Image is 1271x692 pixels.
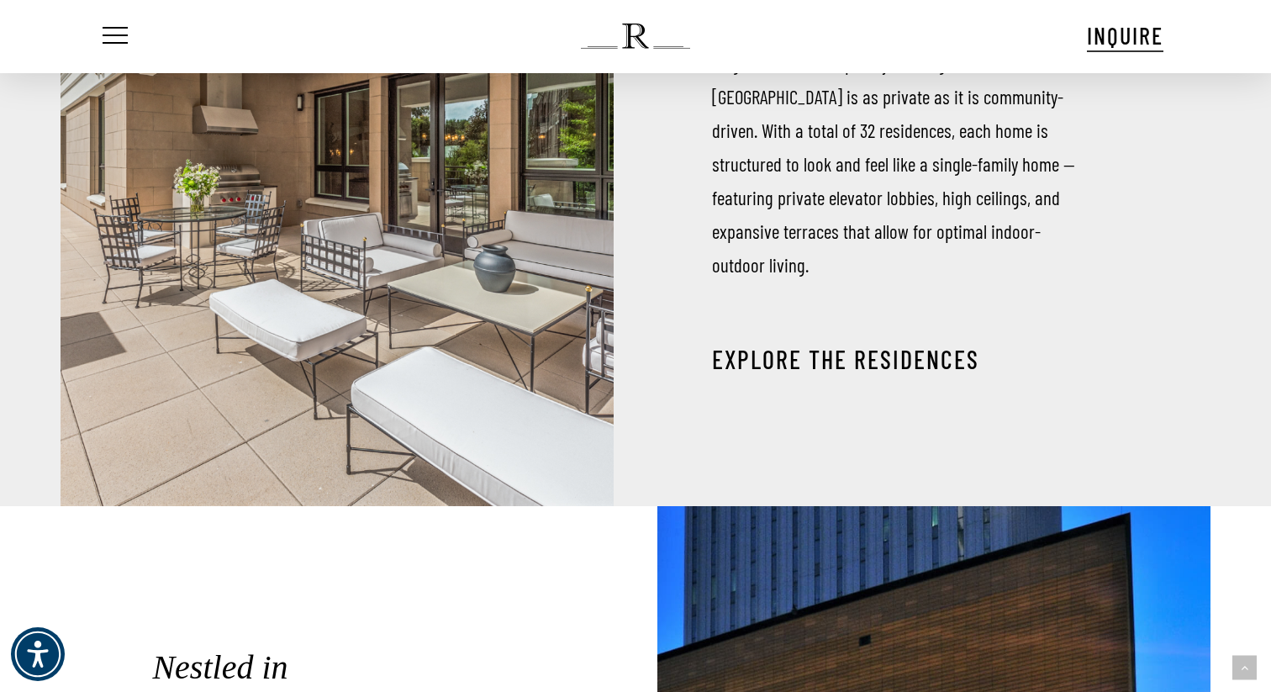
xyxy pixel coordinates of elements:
[1232,656,1257,680] a: Back to top
[712,46,1080,282] p: Elegant and contemporary, the Regent at [GEOGRAPHIC_DATA] is as private as it is community-driven...
[581,24,689,49] img: The Regent
[99,28,128,45] a: Navigation Menu
[11,627,65,681] div: Accessibility Menu
[712,344,979,374] a: EXPLORE THE RESIDENCES
[1087,19,1163,52] a: INQUIRE
[1087,21,1163,50] span: INQUIRE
